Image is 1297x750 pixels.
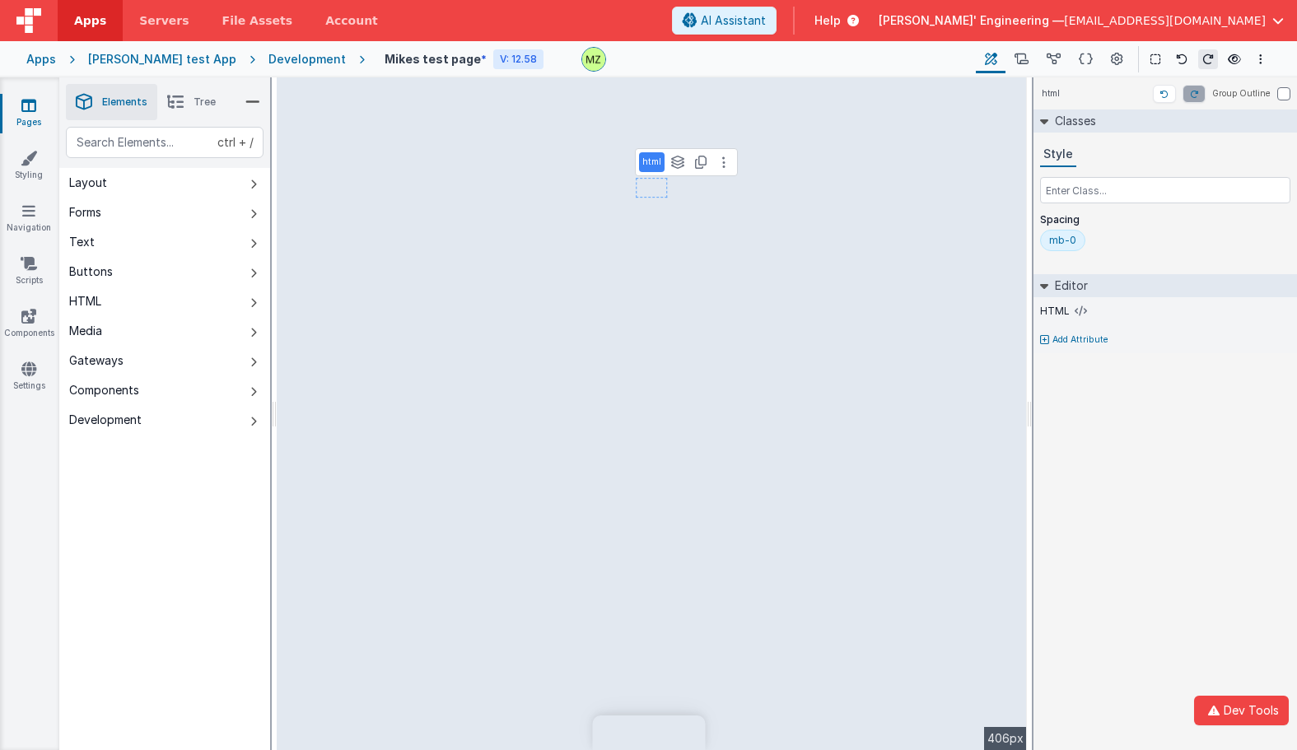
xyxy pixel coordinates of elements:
span: + / [217,127,254,158]
div: Development [268,51,346,68]
div: Development [69,412,142,428]
div: Apps [26,51,56,68]
button: Components [59,375,270,405]
span: Elements [102,95,147,109]
span: AI Assistant [701,12,766,29]
p: Spacing [1040,213,1290,226]
div: Layout [69,175,107,191]
div: V: 12.58 [493,49,544,69]
button: Layout [59,168,270,198]
div: [PERSON_NAME] test App [88,51,236,68]
button: Options [1251,49,1271,69]
div: Buttons [69,263,113,280]
h4: html [1033,81,1068,106]
span: Servers [139,12,189,29]
div: Media [69,323,102,339]
span: [PERSON_NAME]' Engineering — [879,12,1064,29]
h2: Editor [1048,274,1088,297]
div: --> [277,77,1027,750]
label: Group Outline [1212,87,1271,100]
h4: Mikes test page [385,53,487,66]
button: Development [59,405,270,435]
button: Gateways [59,346,270,375]
button: AI Assistant [672,7,777,35]
button: Style [1040,142,1076,167]
div: Forms [69,204,101,221]
div: 406px [984,727,1027,750]
button: [PERSON_NAME]' Engineering — [EMAIL_ADDRESS][DOMAIN_NAME] [879,12,1284,29]
div: HTML [69,293,101,310]
p: html [642,156,661,169]
span: File Assets [222,12,293,29]
div: Components [69,382,139,398]
input: Search Elements... [66,127,264,158]
span: [EMAIL_ADDRESS][DOMAIN_NAME] [1064,12,1266,29]
span: Help [814,12,841,29]
img: e6f0a7b3287e646a671e5b5b3f58e766 [582,48,605,71]
button: Forms [59,198,270,227]
div: Text [69,234,95,250]
iframe: Marker.io feedback button [592,715,705,750]
button: Buttons [59,257,270,286]
p: Add Attribute [1052,333,1108,347]
h2: Classes [1048,109,1096,133]
label: HTML [1040,305,1070,318]
button: Add Attribute [1040,333,1290,347]
span: Apps [74,12,106,29]
button: Media [59,316,270,346]
div: mb-0 [1049,234,1076,247]
span: Tree [194,95,216,109]
div: Gateways [69,352,124,369]
button: HTML [59,286,270,316]
button: Dev Tools [1194,696,1289,725]
button: Text [59,227,270,257]
input: Enter Class... [1040,177,1290,203]
div: ctrl [217,134,236,151]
